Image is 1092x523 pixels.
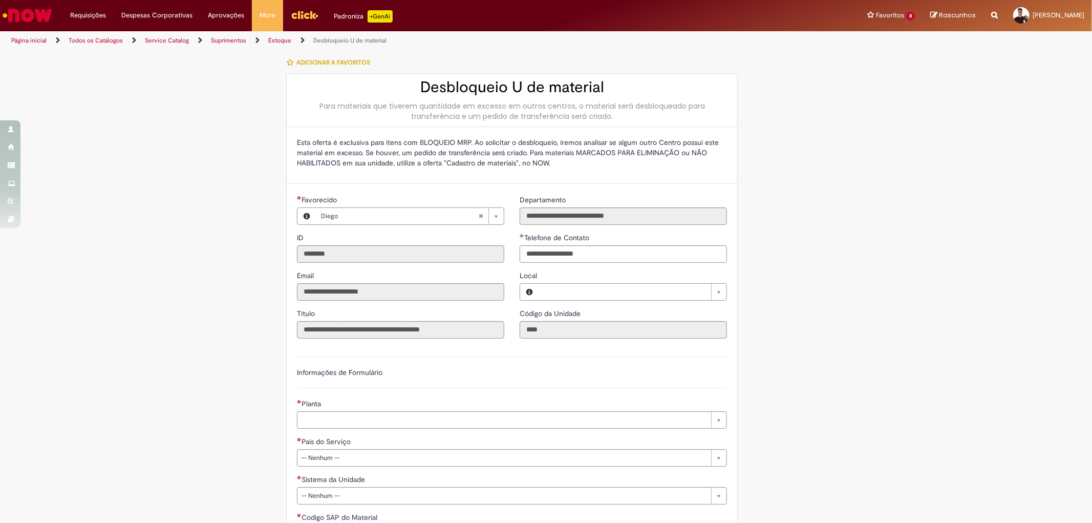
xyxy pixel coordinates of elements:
span: Aprovações [208,10,244,20]
input: Título [297,321,504,339]
span: Necessários [297,475,302,479]
span: Favoritos [876,10,904,20]
label: Somente leitura - ID [297,233,306,243]
span: [PERSON_NAME] [1033,11,1084,19]
span: Diego [321,208,478,224]
span: Obrigatório Preenchido [297,196,302,200]
span: Necessários - Favorecido [302,195,339,204]
label: Somente leitura - Título [297,308,317,319]
input: Departamento [520,207,727,225]
label: Somente leitura - Departamento [520,195,568,205]
a: Suprimentos [211,36,246,45]
span: Somente leitura - Título [297,309,317,318]
span: 8 [906,12,915,20]
ul: Trilhas de página [8,31,720,50]
span: Somente leitura - Email [297,271,316,280]
span: Necessários [297,513,302,517]
div: Padroniza [334,10,393,23]
span: Codigo SAP do Material [302,513,379,522]
a: Limpar campo Planta [297,411,727,429]
span: -- Nenhum -- [302,450,706,466]
span: País do Serviço [302,437,353,446]
span: Somente leitura - Código da Unidade [520,309,583,318]
a: Rascunhos [930,11,976,20]
input: Código da Unidade [520,321,727,339]
a: Limpar campo Local [539,284,726,300]
span: Requisições [70,10,106,20]
p: +GenAi [368,10,393,23]
a: Página inicial [11,36,47,45]
a: DiegoLimpar campo Favorecido [316,208,504,224]
a: Desbloqueio U de material [313,36,387,45]
a: Estoque [268,36,291,45]
h2: Desbloqueio U de material [297,79,727,96]
span: Despesas Corporativas [121,10,192,20]
label: Somente leitura - Código da Unidade [520,308,583,319]
span: Adicionar a Favoritos [296,58,370,67]
span: More [260,10,275,20]
button: Favorecido, Visualizar este registro Diego [297,208,316,224]
input: Email [297,283,504,301]
abbr: Limpar campo Favorecido [473,208,488,224]
a: Service Catalog [145,36,189,45]
button: Adicionar a Favoritos [286,52,376,73]
span: Somente leitura - Departamento [520,195,568,204]
button: Local, Visualizar este registro [520,284,539,300]
span: Local [520,271,539,280]
span: Sistema da Unidade [302,475,367,484]
div: Para materiais que tiverem quantidade em excesso em outros centros, o material será desbloqueado ... [297,101,727,121]
img: click_logo_yellow_360x200.png [291,7,318,23]
p: Esta oferta é exclusiva para itens com BLOQUEIO MRP. Ao solicitar o desbloqueio, iremos analisar ... [297,137,727,168]
input: ID [297,245,504,263]
span: Rascunhos [939,10,976,20]
a: Todos os Catálogos [69,36,123,45]
label: Informações de Formulário [297,368,382,377]
span: Necessários [297,400,302,404]
span: Telefone de Contato [524,233,591,242]
span: -- Nenhum -- [302,488,706,504]
span: Obrigatório Preenchido [520,234,524,238]
span: Necessários [297,437,302,442]
label: Somente leitura - Email [297,270,316,281]
img: ServiceNow [1,5,54,26]
span: Somente leitura - ID [297,233,306,242]
span: Necessários - Planta [302,399,323,408]
input: Telefone de Contato [520,245,727,263]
